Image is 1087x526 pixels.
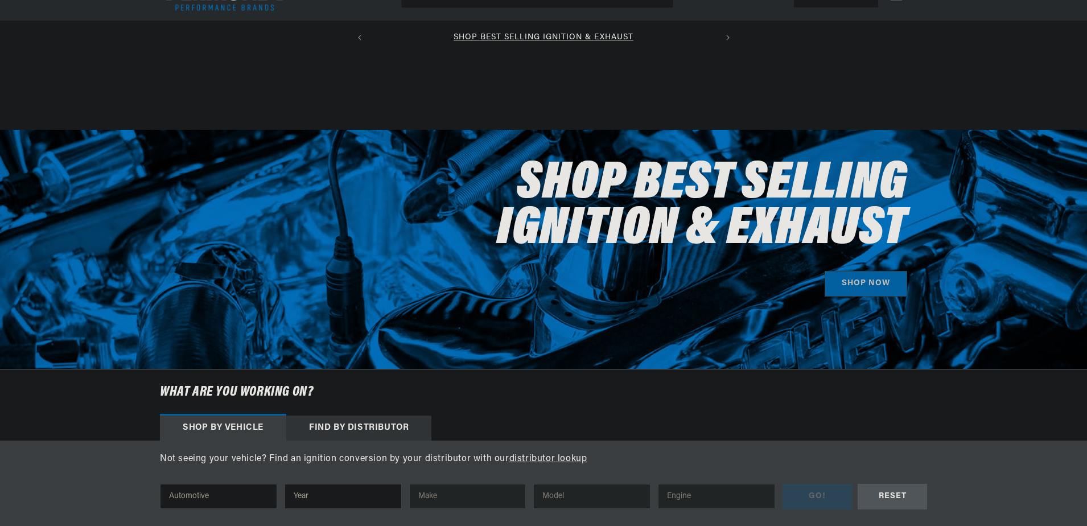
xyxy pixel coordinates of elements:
a: SHOP NOW [825,271,907,297]
select: Model [533,484,650,509]
summary: Engine Swaps [491,21,555,48]
h2: Shop Best Selling Ignition & Exhaust [421,162,907,253]
div: 1 of 2 [371,31,717,44]
summary: Ignition Conversions [160,21,252,48]
div: Shop by vehicle [160,416,286,441]
summary: Spark Plug Wires [639,21,719,48]
select: Engine [658,484,775,509]
button: Translation missing: en.sections.announcements.previous_announcement [348,26,371,49]
select: Make [409,484,526,509]
select: Year [285,484,402,509]
div: RESET [858,484,927,509]
summary: Motorcycle [719,21,778,48]
div: Announcement [371,31,717,44]
div: Find by Distributor [286,416,431,441]
h6: What are you working on? [131,369,956,415]
a: SHOP BEST SELLING IGNITION & EXHAUST [454,33,633,42]
slideshow-component: Translation missing: en.sections.announcements.announcement_bar [131,26,956,49]
select: Ride Type [160,484,277,509]
a: distributor lookup [509,454,587,463]
summary: Product Support [858,21,927,48]
summary: Battery Products [555,21,639,48]
summary: Headers, Exhausts & Components [346,21,491,48]
p: Not seeing your vehicle? Find an ignition conversion by your distributor with our [160,452,927,467]
button: Translation missing: en.sections.announcements.next_announcement [717,26,739,49]
summary: Coils & Distributors [252,21,346,48]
